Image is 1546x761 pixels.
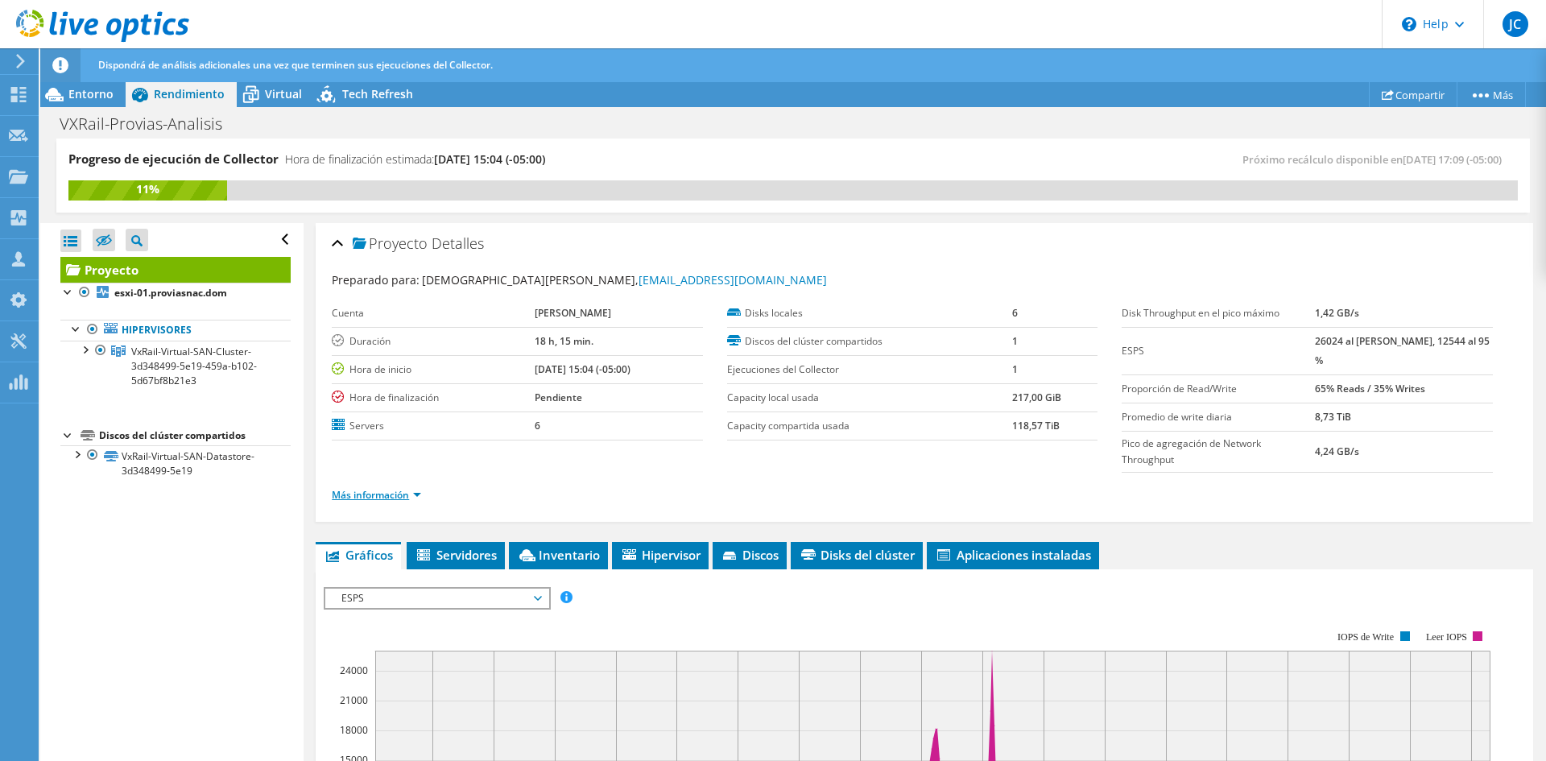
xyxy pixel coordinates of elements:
[114,286,227,300] b: esxi-01.proviasnac.dom
[342,86,413,101] span: Tech Refresh
[1122,409,1314,425] label: Promedio de write diaria
[535,306,611,320] b: [PERSON_NAME]
[1122,343,1314,359] label: ESPS
[1012,391,1061,404] b: 217,00 GiB
[332,305,534,321] label: Cuenta
[60,320,291,341] a: Hipervisores
[332,362,534,378] label: Hora de inicio
[1122,436,1314,468] label: Pico de agregación de Network Throughput
[333,589,540,608] span: ESPS
[535,334,593,348] b: 18 h, 15 min.
[620,547,701,563] span: Hipervisor
[1315,410,1351,424] b: 8,73 TiB
[1012,362,1018,376] b: 1
[324,547,393,563] span: Gráficos
[1369,82,1457,107] a: Compartir
[639,272,827,287] a: [EMAIL_ADDRESS][DOMAIN_NAME]
[52,115,247,133] h1: VXRail-Provias-Analisis
[99,426,291,445] div: Discos del clúster compartidos
[1315,382,1425,395] b: 65% Reads / 35% Writes
[1402,17,1416,31] svg: \n
[1012,334,1018,348] b: 1
[727,362,1012,378] label: Ejecuciones del Collector
[799,547,915,563] span: Disks del clúster
[1315,306,1359,320] b: 1,42 GB/s
[98,58,493,72] span: Dispondrá de análisis adicionales una vez que terminen sus ejecuciones del Collector.
[727,333,1012,349] label: Discos del clúster compartidos
[60,257,291,283] a: Proyecto
[285,151,545,168] h4: Hora de finalización estimada:
[1315,445,1359,458] b: 4,24 GB/s
[727,418,1012,434] label: Capacity compartida usada
[332,333,534,349] label: Duración
[432,234,484,253] span: Detalles
[1315,334,1490,367] b: 26024 al [PERSON_NAME], 12544 al 95 %
[68,180,227,198] div: 11%
[935,547,1091,563] span: Aplicaciones instaladas
[60,341,291,391] a: VxRail-Virtual-SAN-Cluster-3d348499-5e19-459a-b102-5d67bf8b21e3
[1457,82,1526,107] a: Más
[1337,631,1394,643] text: IOPS de Write
[415,547,497,563] span: Servidores
[1503,11,1528,37] span: JC
[332,390,534,406] label: Hora de finalización
[1403,152,1502,167] span: [DATE] 17:09 (-05:00)
[422,272,827,287] span: [DEMOGRAPHIC_DATA][PERSON_NAME],
[332,418,534,434] label: Servers
[1122,305,1314,321] label: Disk Throughput en el pico máximo
[60,445,291,481] a: VxRail-Virtual-SAN-Datastore-3d348499-5e19
[1012,419,1060,432] b: 118,57 TiB
[727,390,1012,406] label: Capacity local usada
[60,283,291,304] a: esxi-01.proviasnac.dom
[434,151,545,167] span: [DATE] 15:04 (-05:00)
[131,345,257,387] span: VxRail-Virtual-SAN-Cluster-3d348499-5e19-459a-b102-5d67bf8b21e3
[340,664,368,677] text: 24000
[340,723,368,737] text: 18000
[1122,381,1314,397] label: Proporción de Read/Write
[332,272,420,287] label: Preparado para:
[265,86,302,101] span: Virtual
[353,236,428,252] span: Proyecto
[340,693,368,707] text: 21000
[727,305,1012,321] label: Disks locales
[517,547,600,563] span: Inventario
[1426,631,1467,643] text: Leer IOPS
[68,86,114,101] span: Entorno
[332,488,421,502] a: Más información
[535,391,582,404] b: Pendiente
[1012,306,1018,320] b: 6
[721,547,779,563] span: Discos
[154,86,225,101] span: Rendimiento
[535,362,630,376] b: [DATE] 15:04 (-05:00)
[535,419,540,432] b: 6
[1242,152,1510,167] span: Próximo recálculo disponible en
